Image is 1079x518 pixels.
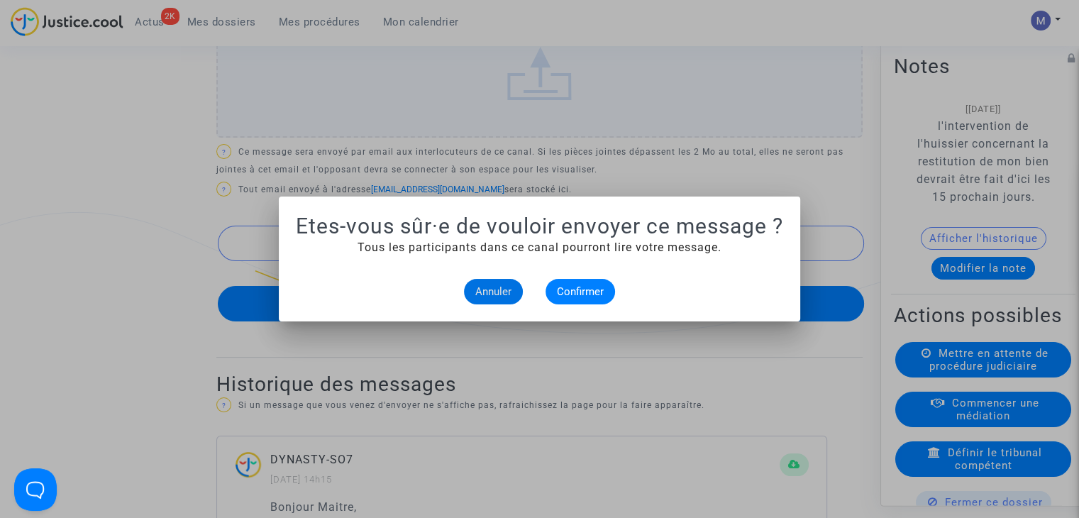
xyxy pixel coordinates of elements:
span: Tous les participants dans ce canal pourront lire votre message. [358,241,721,254]
span: Confirmer [557,285,604,298]
iframe: Help Scout Beacon - Open [14,468,57,511]
button: Confirmer [546,279,615,304]
button: Annuler [464,279,523,304]
span: Annuler [475,285,511,298]
h1: Etes-vous sûr·e de vouloir envoyer ce message ? [296,214,783,239]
